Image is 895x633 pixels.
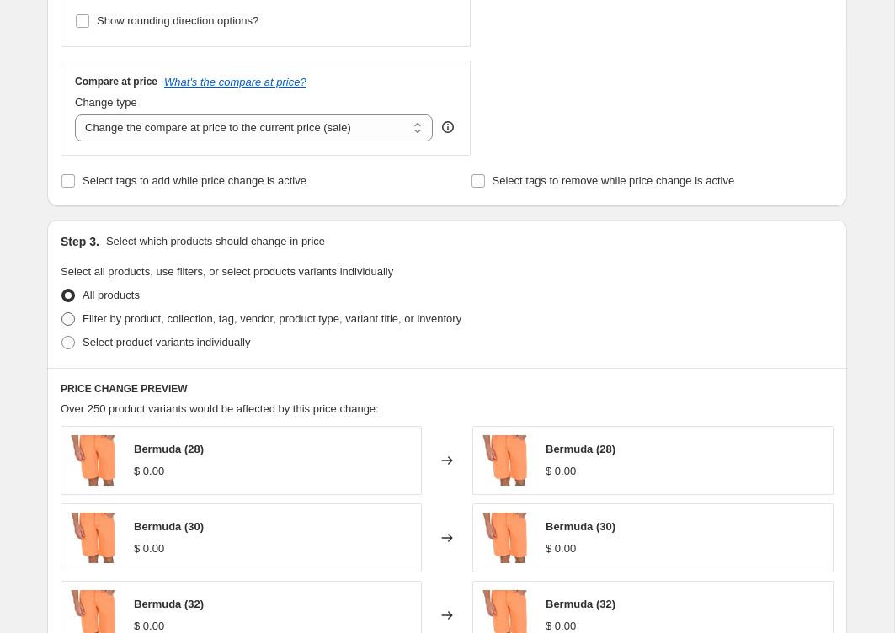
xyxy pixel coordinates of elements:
img: 20240826_111909_690e86a4-a1ca-4732-bd6d-9ce91329a3c6_80x.jpg [482,513,532,563]
span: All products [83,289,140,301]
img: 20240826_111909_690e86a4-a1ca-4732-bd6d-9ce91329a3c6_80x.jpg [482,435,532,486]
span: Bermuda (32) [546,598,615,610]
div: $ 0.00 [546,540,576,557]
span: Bermuda (28) [546,443,615,455]
img: 20240826_111909_690e86a4-a1ca-4732-bd6d-9ce91329a3c6_80x.jpg [70,435,120,486]
span: Show rounding direction options? [97,14,258,27]
span: Select product variants individually [83,336,250,348]
span: Bermuda (30) [546,520,615,533]
span: Select tags to add while price change is active [83,174,306,187]
div: $ 0.00 [546,463,576,480]
span: Bermuda (32) [134,598,204,610]
img: 20240826_111909_690e86a4-a1ca-4732-bd6d-9ce91329a3c6_80x.jpg [70,513,120,563]
p: Select which products should change in price [106,233,325,250]
span: Select tags to remove while price change is active [493,174,735,187]
span: Over 250 product variants would be affected by this price change: [61,402,379,415]
h3: Compare at price [75,75,157,88]
div: $ 0.00 [134,463,164,480]
h6: PRICE CHANGE PREVIEW [61,382,834,396]
span: Bermuda (30) [134,520,204,533]
span: Filter by product, collection, tag, vendor, product type, variant title, or inventory [83,312,461,325]
h2: Step 3. [61,233,99,250]
span: Change type [75,96,137,109]
span: Select all products, use filters, or select products variants individually [61,265,393,278]
button: What's the compare at price? [164,76,306,88]
span: Bermuda (28) [134,443,204,455]
div: help [440,119,456,136]
div: $ 0.00 [134,540,164,557]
